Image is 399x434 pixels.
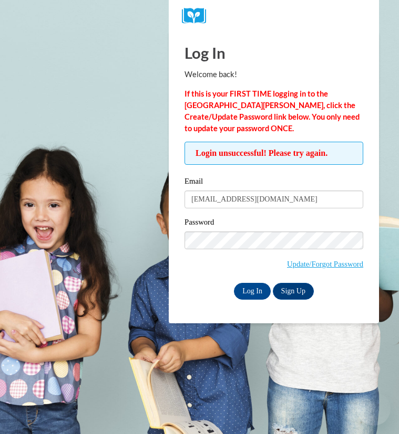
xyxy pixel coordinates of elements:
input: Log In [234,283,271,300]
p: Welcome back! [185,69,363,80]
strong: If this is your FIRST TIME logging in to the [GEOGRAPHIC_DATA][PERSON_NAME], click the Create/Upd... [185,89,360,133]
h1: Log In [185,42,363,63]
iframe: Button to launch messaging window [357,392,391,426]
label: Email [185,177,363,188]
label: Password [185,218,363,229]
img: Logo brand [182,8,213,24]
span: Login unsuccessful! Please try again. [185,142,363,165]
a: COX Campus [182,8,366,24]
a: Update/Forgot Password [287,260,363,268]
a: Sign Up [273,283,314,300]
